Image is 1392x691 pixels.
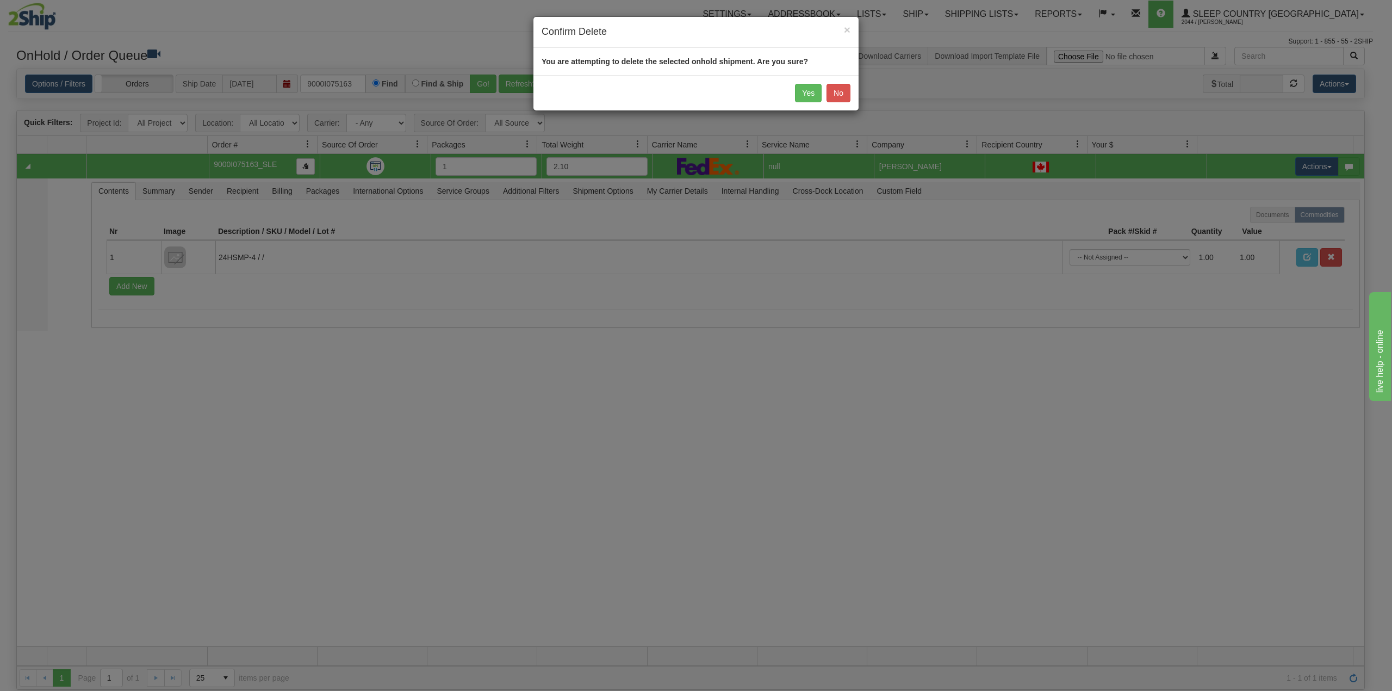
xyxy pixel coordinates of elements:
[826,84,850,102] button: No
[1367,290,1391,401] iframe: chat widget
[844,23,850,36] span: ×
[844,24,850,35] button: Close
[542,25,850,39] h4: Confirm Delete
[542,57,808,66] strong: You are attempting to delete the selected onhold shipment. Are you sure?
[8,7,101,20] div: live help - online
[795,84,822,102] button: Yes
